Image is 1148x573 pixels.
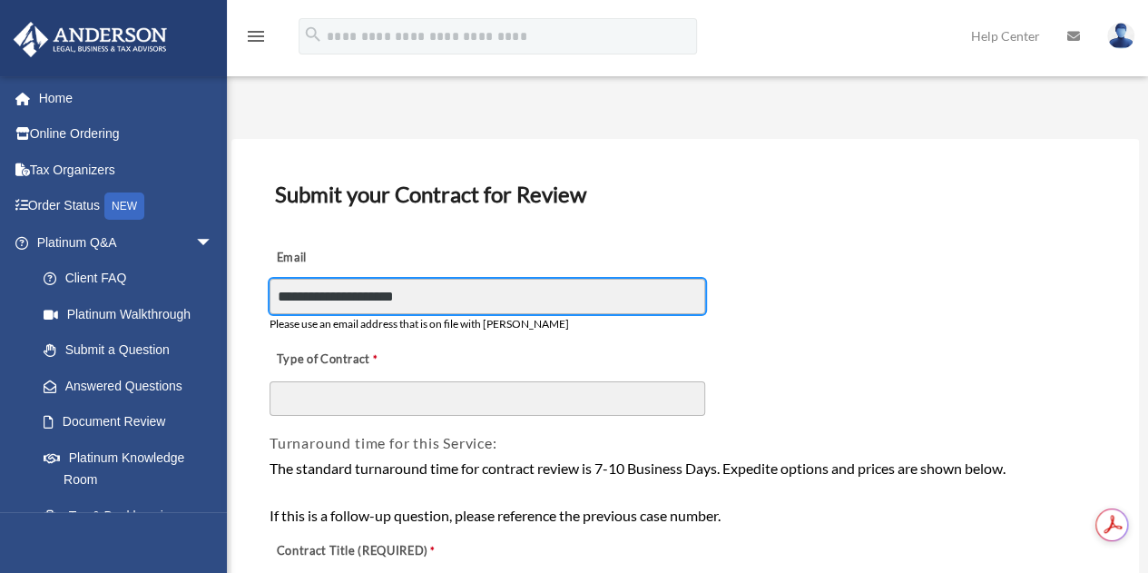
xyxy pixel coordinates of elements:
a: Platinum Q&Aarrow_drop_down [13,224,240,261]
a: Online Ordering [13,116,240,153]
h3: Submit your Contract for Review [268,175,1103,213]
a: menu [245,32,267,47]
a: Tax Organizers [13,152,240,188]
a: Client FAQ [25,261,240,297]
a: Platinum Walkthrough [25,296,240,332]
label: Contract Title (REQUIRED) [270,539,451,565]
a: Submit a Question [25,332,240,369]
label: Email [270,245,451,271]
img: Anderson Advisors Platinum Portal [8,22,172,57]
span: Turnaround time for this Service: [270,434,496,451]
a: Home [13,80,240,116]
i: menu [245,25,267,47]
div: The standard turnaround time for contract review is 7-10 Business Days. Expedite options and pric... [270,457,1101,527]
a: Order StatusNEW [13,188,240,225]
span: arrow_drop_down [195,224,231,262]
img: User Pic [1107,23,1134,49]
label: Type of Contract [270,347,451,372]
a: Platinum Knowledge Room [25,440,240,498]
a: Answered Questions [25,368,240,404]
span: Please use an email address that is on file with [PERSON_NAME] [270,317,569,331]
div: NEW [104,193,144,220]
i: search [303,25,323,44]
a: Tax & Bookkeeping Packages [25,498,240,556]
a: Document Review [25,404,231,440]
